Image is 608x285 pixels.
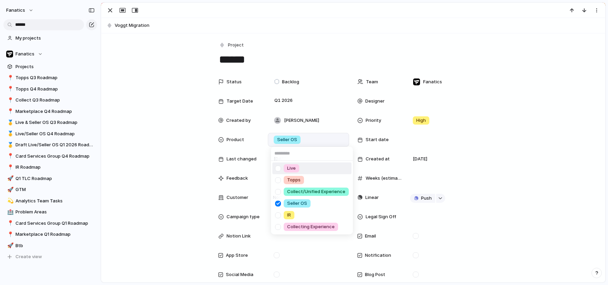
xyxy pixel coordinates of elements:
span: Collecting Experience [287,223,335,230]
span: Live [287,165,296,172]
span: Topps [287,177,301,183]
span: IR [287,212,291,219]
span: Collect/Unified Experience [287,188,345,195]
span: Seller OS [287,200,307,207]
